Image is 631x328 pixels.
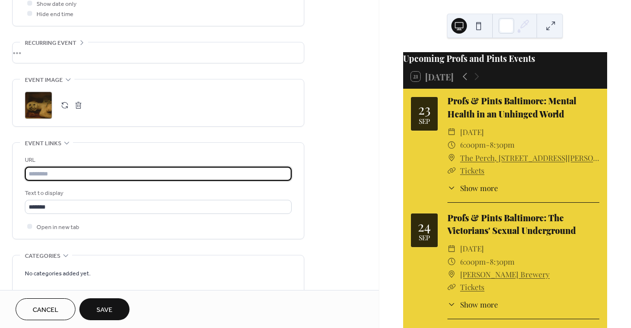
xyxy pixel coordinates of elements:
[37,9,74,19] span: Hide end time
[447,299,456,310] div: ​
[447,164,456,177] div: ​
[37,222,79,232] span: Open in new tab
[419,234,430,241] div: Sep
[447,138,456,151] div: ​
[447,255,456,268] div: ​
[33,305,58,315] span: Cancel
[460,126,484,138] span: [DATE]
[13,42,304,63] div: •••
[79,298,130,320] button: Save
[460,255,486,268] span: 6:00pm
[419,118,430,125] div: Sep
[25,188,290,198] div: Text to display
[460,282,484,292] a: Tickets
[490,138,515,151] span: 8:30pm
[486,255,490,268] span: -
[25,155,290,165] div: URL
[16,298,75,320] button: Cancel
[25,138,61,149] span: Event links
[418,219,431,233] div: 24
[447,212,576,236] a: Profs & Pints Baltimore: The Victorians' Sexual Underground
[447,182,456,193] div: ​
[25,269,91,279] span: No categories added yet.
[418,102,430,116] div: 23
[447,126,456,138] div: ​
[460,268,550,281] a: [PERSON_NAME] Brewery
[447,242,456,255] div: ​
[460,165,484,175] a: Tickets
[447,268,456,281] div: ​
[460,152,599,164] a: The Perch, [STREET_ADDRESS][PERSON_NAME]
[460,138,486,151] span: 6:00pm
[447,299,498,310] button: ​Show more
[25,38,76,48] span: Recurring event
[460,242,484,255] span: [DATE]
[25,92,52,119] div: ;
[486,138,490,151] span: -
[96,305,112,315] span: Save
[447,95,576,119] a: Profs & Pints Baltimore: Mental Health in an Unhinged World
[25,75,63,85] span: Event image
[490,255,515,268] span: 8:30pm
[25,251,60,261] span: Categories
[460,182,498,193] span: Show more
[460,299,498,310] span: Show more
[447,281,456,293] div: ​
[447,152,456,164] div: ​
[403,52,607,65] div: Upcoming Profs and Pints Events
[447,182,498,193] button: ​Show more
